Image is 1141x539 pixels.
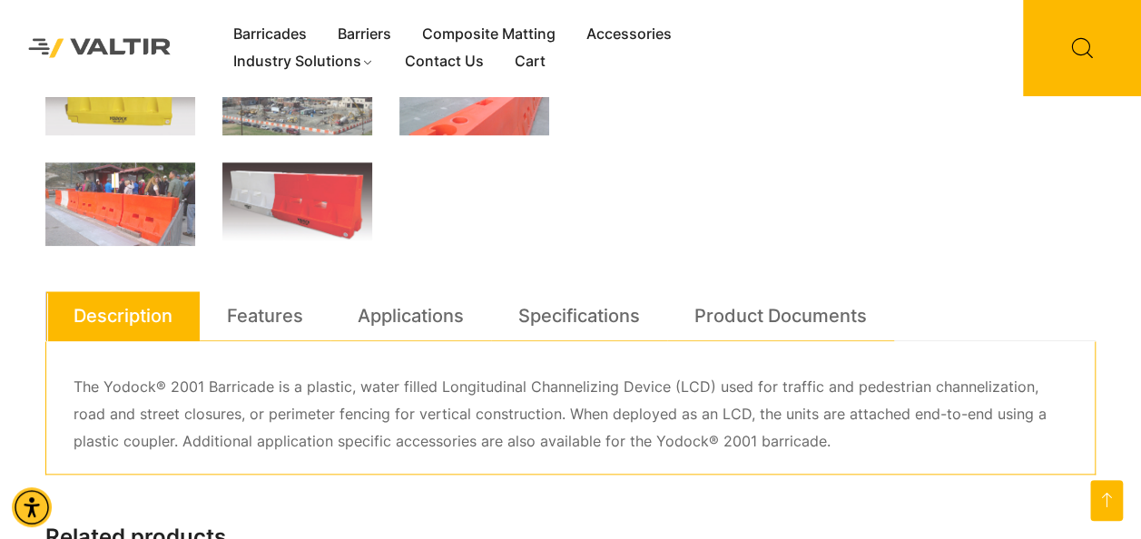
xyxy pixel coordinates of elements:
a: Open this option [1090,480,1123,521]
div: Accessibility Menu [12,487,52,527]
a: Cart [498,48,560,75]
a: Description [74,291,172,340]
a: Features [227,291,303,340]
a: Industry Solutions [218,48,389,75]
a: Composite Matting [407,21,571,48]
img: A crowd gathers near orange barricades in front of an information booth, with a mountainous backd... [45,162,195,247]
img: Two traffic barriers, one white and one orange, with a logo, designed for road safety and separat... [222,162,372,247]
a: Contact Us [389,48,498,75]
a: Barriers [322,21,407,48]
a: Barricades [218,21,322,48]
a: Specifications [518,291,640,340]
p: The Yodock® 2001 Barricade is a plastic, water filled Longitudinal Channelizing Device (LCD) used... [74,374,1067,456]
a: Accessories [571,21,687,48]
a: Product Documents [694,291,867,340]
img: Valtir Rentals [14,24,186,73]
a: Applications [358,291,464,340]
